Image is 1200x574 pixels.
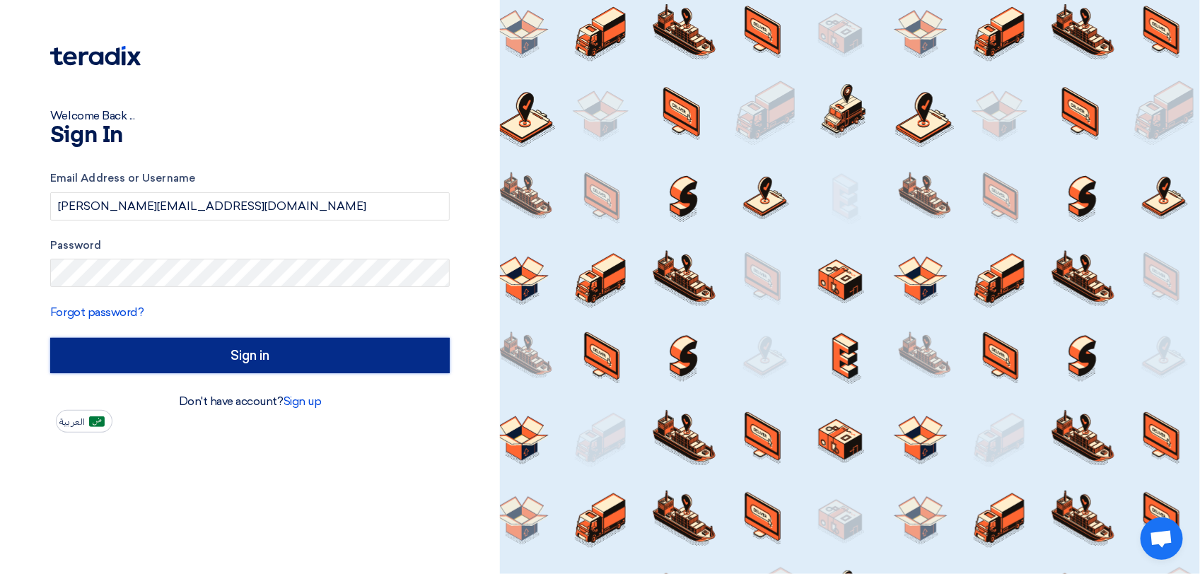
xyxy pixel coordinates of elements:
img: Teradix logo [50,46,141,66]
h1: Sign In [50,124,450,147]
a: Forgot password? [50,305,144,319]
input: Sign in [50,338,450,373]
label: Password [50,238,450,254]
a: Sign up [284,394,322,408]
button: العربية [56,410,112,433]
label: Email Address or Username [50,170,450,187]
div: Don't have account? [50,393,450,410]
div: Open chat [1141,517,1183,560]
input: Enter your business email or username [50,192,450,221]
div: Welcome Back ... [50,107,450,124]
span: العربية [59,417,85,427]
img: ar-AR.png [89,416,105,427]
